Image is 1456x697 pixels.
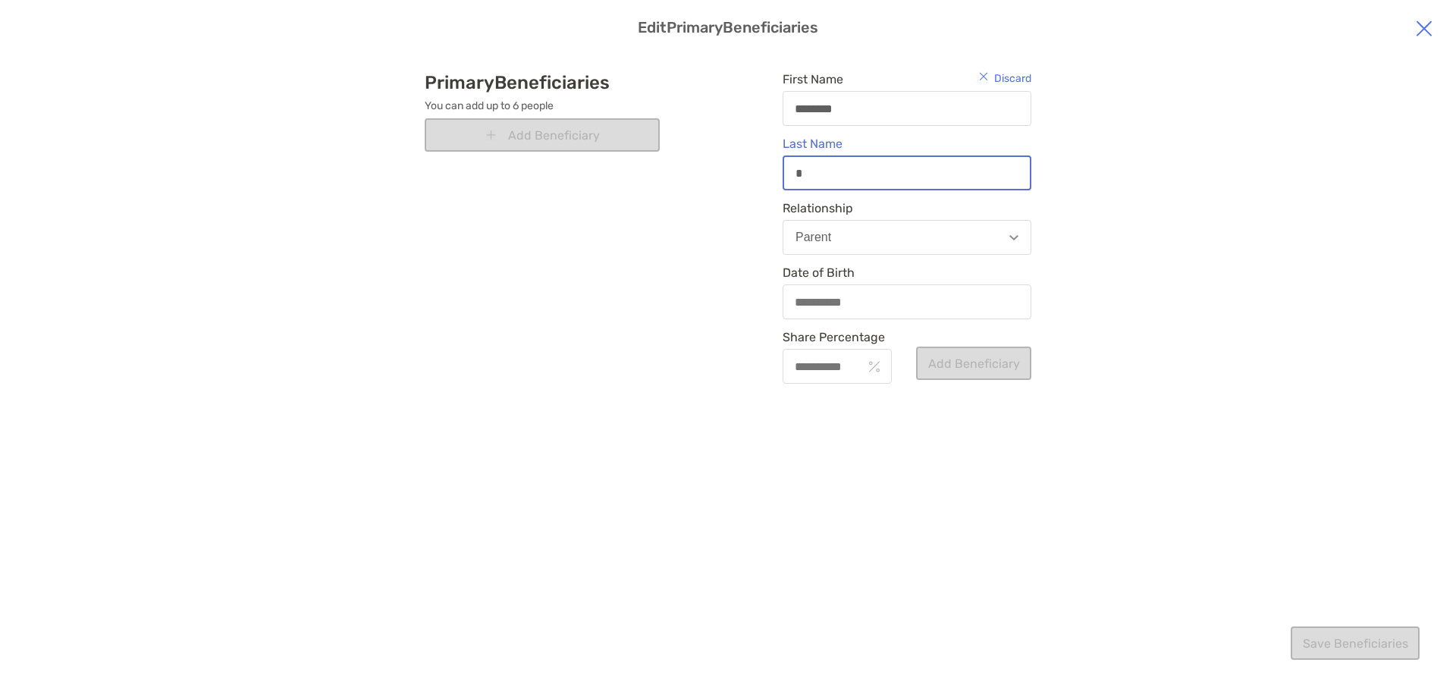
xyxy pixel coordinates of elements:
[783,360,863,373] input: Share Percentageinput icon
[795,231,831,244] div: Parent
[979,72,1031,85] div: Discard
[979,72,988,80] img: cross
[1009,235,1018,240] img: Open dropdown arrow
[783,102,1031,115] input: First Name
[869,361,880,372] img: input icon
[783,330,892,344] span: Share Percentage
[783,265,1031,280] span: Date of Birth
[1415,19,1433,37] img: cross
[18,18,1438,36] h3: Edit Primary Beneficiaries
[783,296,1031,309] input: Date of Birth
[783,137,1031,151] span: Last Name
[783,220,1031,255] button: Parent
[783,72,1031,86] span: First Name
[784,167,1030,180] input: Last Name
[425,99,660,112] span: You can add up to 6 people
[425,72,660,93] h3: Primary Beneficiaries
[783,201,1031,215] span: Relationship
